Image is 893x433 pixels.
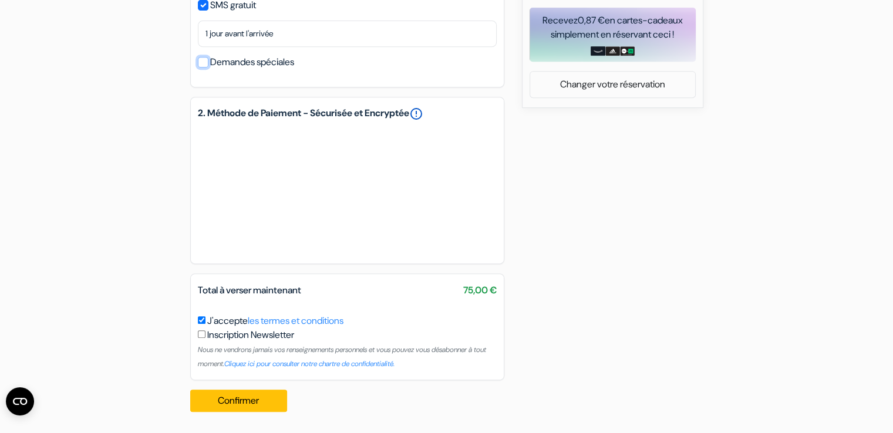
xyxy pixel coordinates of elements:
iframe: Cadre de saisie sécurisé pour le paiement [196,123,499,256]
div: Recevez en cartes-cadeaux simplement en réservant ceci ! [530,13,696,42]
img: adidas-card.png [605,46,620,56]
img: amazon-card-no-text.png [591,46,605,56]
a: les termes et conditions [248,314,343,327]
span: 0,87 € [578,14,605,26]
h5: 2. Méthode de Paiement - Sécurisée et Encryptée [198,107,497,121]
span: Total à verser maintenant [198,284,301,296]
label: Inscription Newsletter [207,328,294,342]
a: error_outline [409,107,423,121]
span: 75,00 € [463,283,497,297]
img: uber-uber-eats-card.png [620,46,635,56]
small: Nous ne vendrons jamais vos renseignements personnels et vous pouvez vous désabonner à tout moment. [198,345,486,368]
a: Changer votre réservation [530,73,695,96]
button: Confirmer [190,390,288,412]
label: J'accepte [207,314,343,328]
a: Cliquez ici pour consulter notre chartre de confidentialité. [224,359,395,368]
label: Demandes spéciales [210,54,294,70]
button: Ouvrir le widget CMP [6,387,34,415]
